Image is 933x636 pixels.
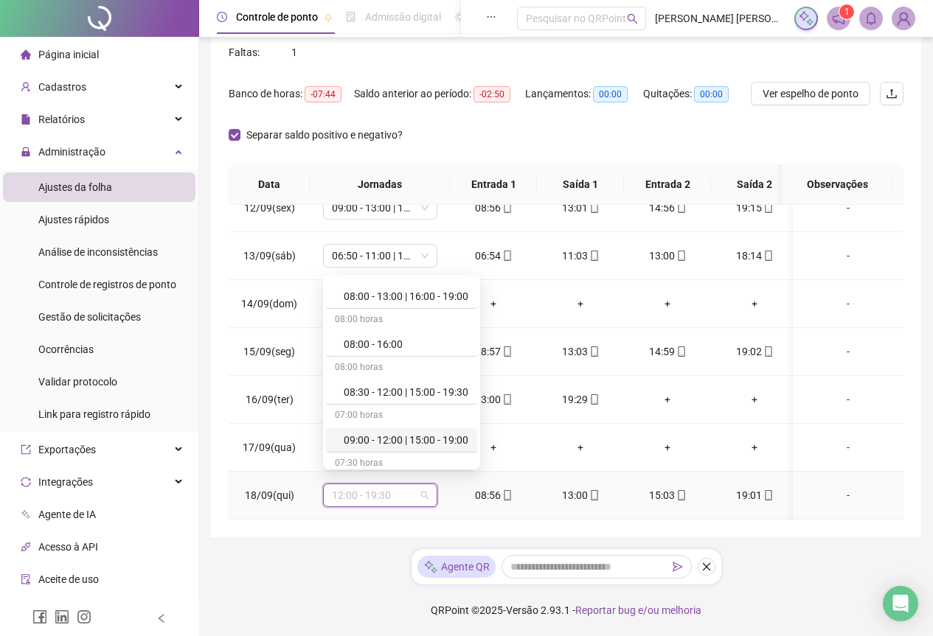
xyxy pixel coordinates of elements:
[805,248,892,264] div: -
[344,432,468,448] div: 09:00 - 12:00 | 15:00 - 19:00
[575,604,701,616] span: Reportar bug e/ou melhoria
[38,476,93,488] span: Integrações
[199,584,933,636] footer: QRPoint © 2025 - 2.93.1 -
[326,405,477,428] div: 07:00 horas
[346,12,356,22] span: file-done
[711,164,798,205] th: Saída 2
[892,7,915,29] img: 92934
[332,245,429,267] span: 06:50 - 11:00 | 13:00 - 17:00
[624,164,711,205] th: Entrada 2
[344,288,468,304] div: 08:00 - 13:00 | 16:00 - 19:00
[762,203,774,213] span: mobile
[38,444,96,455] span: Exportações
[462,248,525,264] div: 06:54
[326,332,477,357] div: 08:00 - 16:00
[38,541,98,553] span: Acesso à API
[38,181,112,193] span: Ajustes da folha
[55,609,69,624] span: linkedin
[77,609,91,624] span: instagram
[501,394,513,405] span: mobile
[326,428,477,452] div: 09:00 - 12:00 | 15:00 - 19:00
[782,164,892,205] th: Observações
[305,86,341,102] span: -07:44
[549,343,612,360] div: 13:03
[38,81,86,93] span: Cadastros
[751,82,870,105] button: Ver espelho de ponto
[462,439,525,455] div: +
[243,250,296,262] span: 13/09(sáb)
[805,391,892,408] div: -
[332,484,429,506] span: 12:00 - 19:30
[423,559,438,575] img: sparkle-icon.fc2bf0ac1784a2077858766a79e2daf3.svg
[655,10,785,27] span: [PERSON_NAME] [PERSON_NAME] - mercantil [GEOGRAPHIC_DATA]
[549,296,612,312] div: +
[549,200,612,216] div: 13:01
[38,509,96,520] span: Agente de IA
[229,164,310,205] th: Data
[588,251,600,261] span: mobile
[32,609,47,624] span: facebook
[723,200,786,216] div: 19:15
[723,248,786,264] div: 18:14
[643,85,746,102] div: Quitações:
[38,49,99,60] span: Página inicial
[832,12,845,25] span: notification
[763,85,859,102] span: Ver espelho de ponto
[156,613,167,623] span: left
[241,298,297,310] span: 14/09(dom)
[805,296,892,312] div: -
[805,200,892,216] div: -
[525,85,643,102] div: Lançamentos:
[636,487,699,503] div: 15:03
[217,12,227,22] span: clock-circle
[326,284,477,309] div: 08:00 - 13:00 | 16:00 - 19:00
[21,114,31,125] span: file
[723,391,786,408] div: +
[229,46,262,58] span: Faltas:
[673,562,683,572] span: send
[450,164,537,205] th: Entrada 1
[354,85,525,102] div: Saldo anterior ao período:
[588,203,600,213] span: mobile
[21,574,31,584] span: audit
[762,490,774,500] span: mobile
[21,49,31,60] span: home
[486,12,496,22] span: ellipsis
[291,46,297,58] span: 1
[243,346,295,357] span: 15/09(seg)
[236,11,318,23] span: Controle de ponto
[844,7,850,17] span: 1
[462,296,525,312] div: +
[588,346,600,357] span: mobile
[344,384,468,400] div: 08:30 - 12:00 | 15:00 - 19:30
[549,439,612,455] div: +
[588,394,600,405] span: mobile
[38,214,109,226] span: Ajustes rápidos
[723,296,786,312] div: +
[454,12,465,22] span: sun
[636,439,699,455] div: +
[794,176,881,192] span: Observações
[636,391,699,408] div: +
[549,391,612,408] div: 19:29
[537,164,624,205] th: Saída 1
[501,251,513,261] span: mobile
[462,200,525,216] div: 08:56
[344,336,468,352] div: 08:00 - 16:00
[462,391,525,408] div: 13:00
[694,86,729,102] span: 00:00
[243,441,296,453] span: 17/09(qua)
[675,490,687,500] span: mobile
[839,4,854,19] sup: 1
[636,248,699,264] div: 13:00
[326,309,477,332] div: 08:00 horas
[365,11,441,23] span: Admissão digital
[310,164,450,205] th: Jornadas
[886,88,898,99] span: upload
[21,444,31,455] span: export
[805,343,892,360] div: -
[675,346,687,357] span: mobile
[627,13,638,24] span: search
[805,487,892,503] div: -
[21,477,31,487] span: sync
